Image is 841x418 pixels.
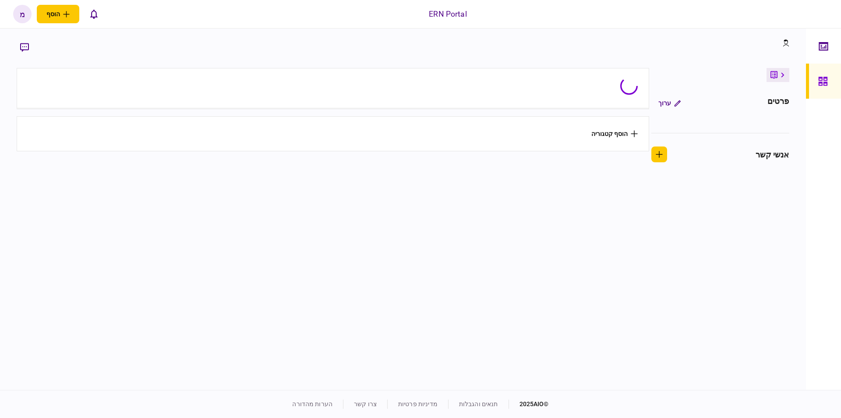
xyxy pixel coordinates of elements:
[398,400,438,407] a: מדיניות פרטיות
[509,400,549,409] div: © 2025 AIO
[354,400,377,407] a: צרו קשר
[292,400,332,407] a: הערות מהדורה
[13,5,32,23] button: מ
[429,8,466,20] div: ERN Portal
[85,5,103,23] button: פתח רשימת התראות
[591,130,638,137] button: הוסף קטגוריה
[651,95,688,111] button: ערוך
[756,149,789,161] div: אנשי קשר
[767,95,789,111] div: פרטים
[37,5,79,23] button: פתח תפריט להוספת לקוח
[459,400,498,407] a: תנאים והגבלות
